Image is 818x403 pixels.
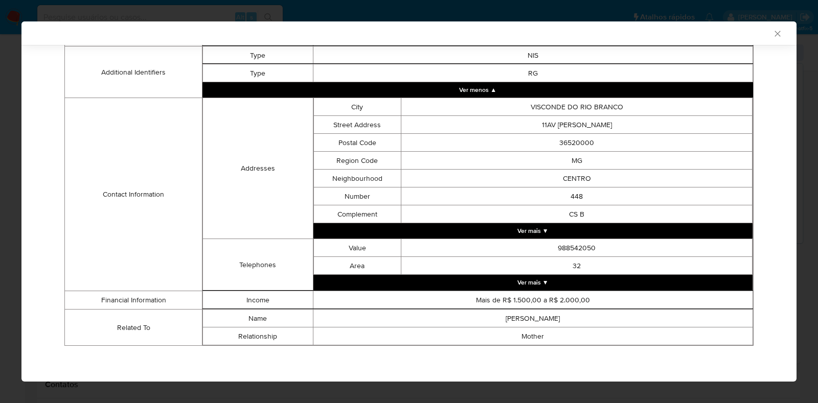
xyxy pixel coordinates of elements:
td: Mais de R$ 1.500,00 a R$ 2.000,00 [313,291,753,309]
td: Addresses [203,98,313,239]
td: Additional Identifiers [65,46,202,98]
button: Collapse array [202,82,753,98]
td: City [313,98,401,116]
td: Complement [313,205,401,223]
td: Street Address [313,116,401,134]
td: Income [203,291,313,309]
div: closure-recommendation-modal [21,21,797,382]
button: Expand array [313,275,753,290]
td: Relationship [203,327,313,345]
td: 988542050 [401,239,753,257]
td: Name [203,310,313,327]
td: 11AV [PERSON_NAME] [401,116,753,134]
td: VISCONDE DO RIO BRANCO [401,98,753,116]
td: Region Code [313,152,401,170]
td: Type [203,64,313,82]
td: Mother [313,327,753,345]
td: Financial Information [65,291,202,310]
td: Contact Information [65,98,202,291]
td: RG [313,64,753,82]
td: 448 [401,187,753,205]
td: Type [203,46,313,64]
td: MG [401,152,753,170]
td: Postal Code [313,134,401,152]
td: Neighbourhood [313,170,401,187]
button: Fechar a janela [772,29,782,38]
td: [PERSON_NAME] [313,310,753,327]
td: CENTRO [401,170,753,187]
td: Related To [65,310,202,346]
td: Value [313,239,401,257]
td: Number [313,187,401,205]
td: CS B [401,205,753,223]
td: 36520000 [401,134,753,152]
button: Expand array [313,223,753,239]
td: NIS [313,46,753,64]
td: 32 [401,257,753,275]
td: Telephones [203,239,313,291]
td: Area [313,257,401,275]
